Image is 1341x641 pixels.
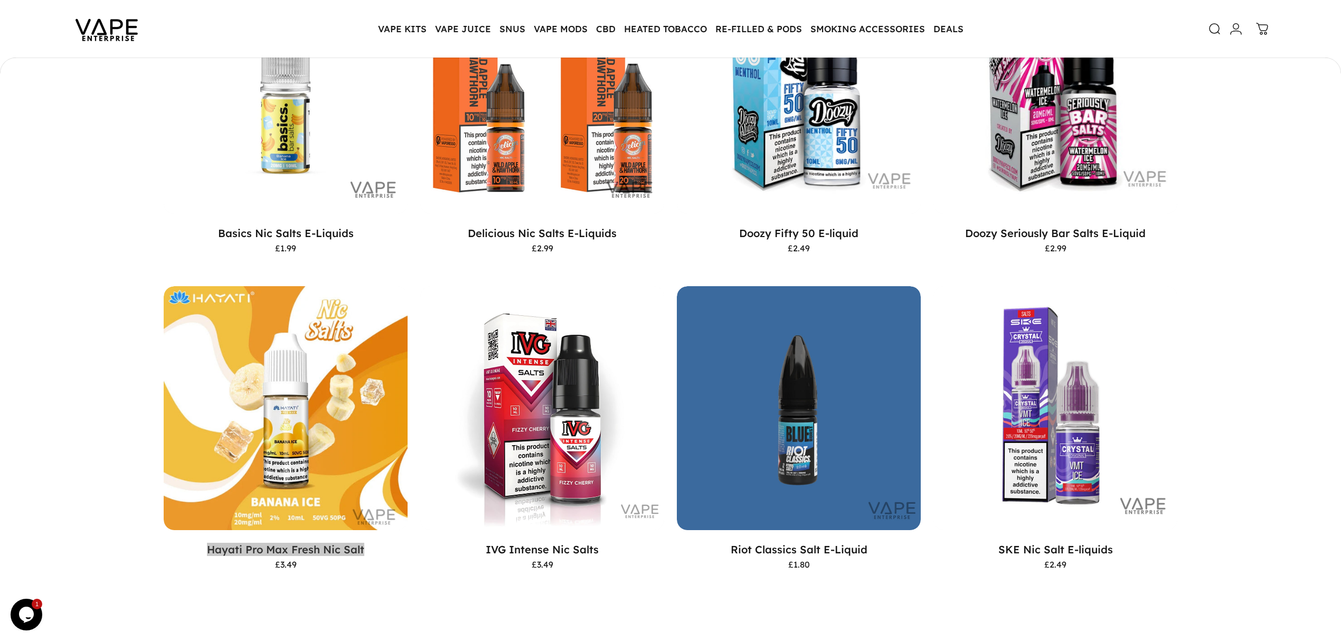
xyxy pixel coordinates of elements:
[532,560,553,569] span: £3.49
[731,543,867,556] a: Riot Classics Salt E-Liquid
[1045,244,1066,252] span: £2.99
[374,18,968,40] nav: Primary
[431,18,495,40] summary: VAPE JUICE
[530,18,592,40] summary: VAPE MODS
[739,227,858,240] a: Doozy Fifty 50 E-liquid
[929,18,968,40] a: DEALS
[1044,560,1066,569] span: £2.49
[711,18,806,40] summary: RE-FILLED & PODS
[420,286,664,530] img: IVG Intense Nic Salts
[532,244,553,252] span: £2.99
[788,244,810,252] span: £2.49
[806,18,929,40] summary: SMOKING ACCESSORIES
[374,18,431,40] summary: VAPE KITS
[275,560,297,569] span: £3.49
[275,244,296,252] span: £1.99
[788,560,810,569] span: £1.80
[164,286,408,530] img: Hayati Pro Max Fresh Nic Salt
[620,18,711,40] summary: HEATED TOBACCO
[1251,17,1274,41] a: 0 items
[495,18,530,40] summary: SNUS
[933,286,1177,530] img: SKE Nic Salt E-liquids
[207,543,364,556] a: Hayati Pro Max Fresh Nic Salt
[486,543,599,556] a: IVG Intense Nic Salts
[11,599,44,630] iframe: chat widget
[677,286,921,530] a: Riot Classics Salt E-Liquid
[998,543,1113,556] a: SKE Nic Salt E-liquids
[664,286,908,530] img: IVG Intense Nic Salts
[59,4,154,54] img: Vape Enterprise
[592,18,620,40] summary: CBD
[218,227,354,240] a: Basics Nic Salts E-Liquids
[677,286,921,530] img: Vape juice bottle labeled 'Blue' by 'Riot Classics' on a blue background
[468,227,617,240] a: Delicious Nic Salts E-Liquids
[965,227,1146,240] a: Doozy Seriously Bar Salts E-Liquid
